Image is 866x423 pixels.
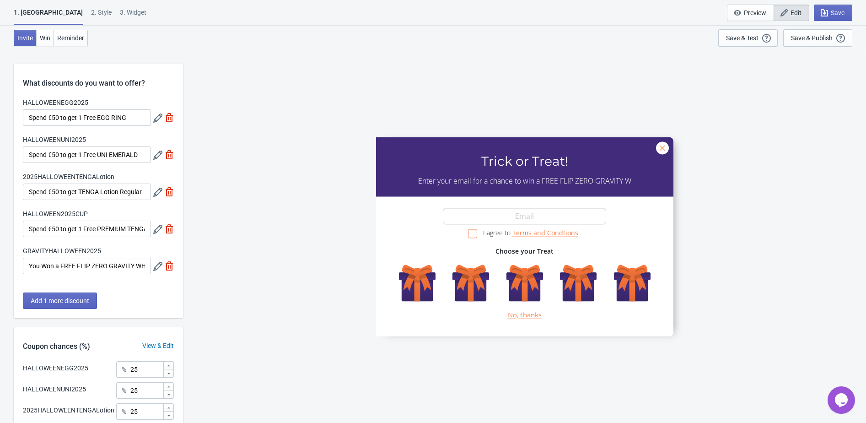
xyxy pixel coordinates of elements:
[831,9,844,16] span: Save
[14,341,99,352] div: Coupon chances (%)
[165,150,174,159] img: delete.svg
[57,34,84,42] span: Reminder
[165,187,174,196] img: delete.svg
[727,5,774,21] button: Preview
[122,385,126,396] div: %
[122,406,126,417] div: %
[23,406,114,415] div: 2025HALLOWEENTENGALotion
[23,293,97,309] button: Add 1 more discount
[122,364,126,375] div: %
[40,34,50,42] span: Win
[23,98,88,107] label: HALLOWEENEGG2025
[165,261,174,271] img: delete.svg
[36,30,54,46] button: Win
[130,403,163,420] input: Chance
[14,64,183,89] div: What discounts do you want to offer?
[828,386,857,414] iframe: chat widget
[54,30,88,46] button: Reminder
[23,385,86,394] div: HALLOWEENUNI2025
[783,29,852,47] button: Save & Publish
[14,8,83,25] div: 1. [GEOGRAPHIC_DATA]
[726,34,758,42] div: Save & Test
[31,297,89,304] span: Add 1 more discount
[23,363,88,373] div: HALLOWEENEGG2025
[14,30,37,46] button: Invite
[23,135,86,144] label: HALLOWEENUNI2025
[130,382,163,399] input: Chance
[165,224,174,233] img: delete.svg
[91,8,112,24] div: 2 . Style
[814,5,852,21] button: Save
[120,8,146,24] div: 3. Widget
[774,5,809,21] button: Edit
[718,29,778,47] button: Save & Test
[130,361,163,378] input: Chance
[791,34,833,42] div: Save & Publish
[791,9,801,16] span: Edit
[23,172,114,181] label: 2025HALLOWEENTENGALotion
[133,341,183,351] div: View & Edit
[165,113,174,122] img: delete.svg
[17,34,33,42] span: Invite
[744,9,766,16] span: Preview
[23,246,101,255] label: GRAVITYHALLOWEEN2025
[23,209,88,218] label: HALLOWEEN2025CUP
